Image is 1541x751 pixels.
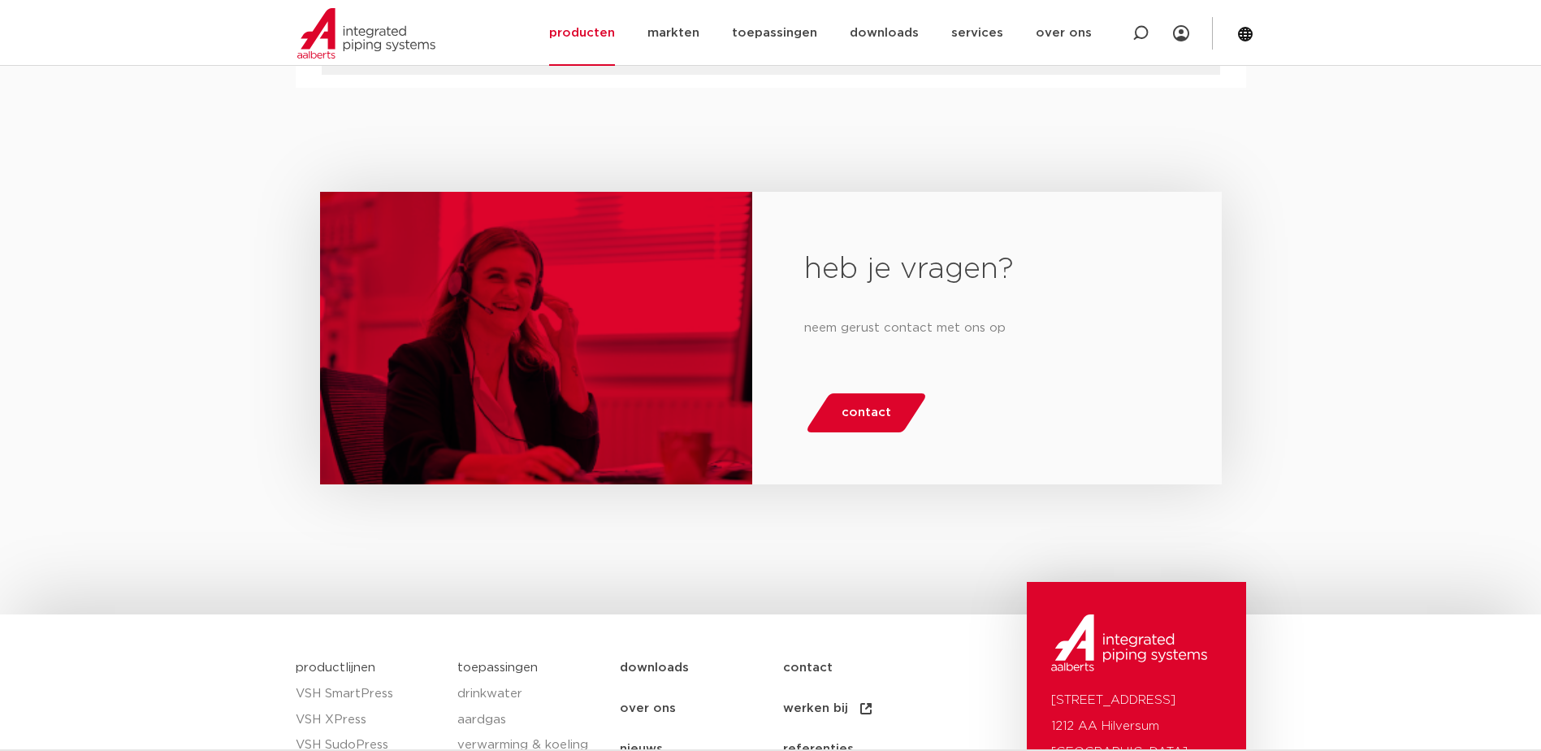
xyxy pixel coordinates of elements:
[457,681,604,707] a: drinkwater
[620,648,783,688] a: downloads
[296,681,442,707] a: VSH SmartPress
[457,707,604,733] a: aardgas
[296,662,375,674] a: productlijnen
[457,662,538,674] a: toepassingen
[783,648,946,688] a: contact
[783,688,946,729] a: werken bij
[842,400,891,426] span: contact
[805,393,928,432] a: contact
[620,688,783,729] a: over ons
[804,315,1169,341] p: neem gerust contact met ons op
[296,707,442,733] a: VSH XPress
[804,250,1169,289] h2: heb je vragen?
